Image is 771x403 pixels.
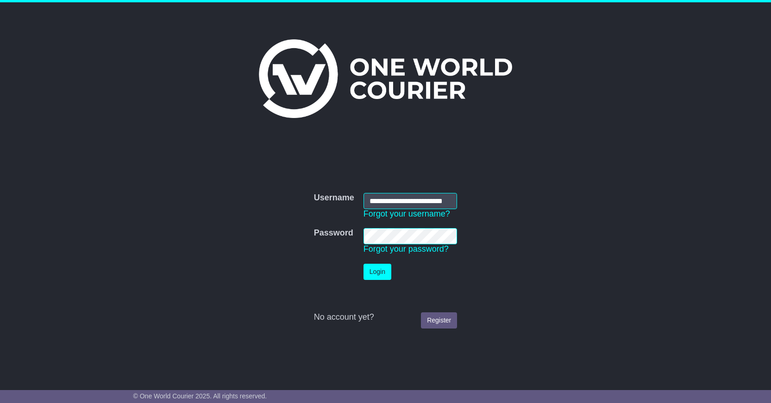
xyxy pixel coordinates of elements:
[364,264,391,280] button: Login
[421,312,457,329] a: Register
[314,312,458,322] div: No account yet?
[259,39,512,118] img: One World
[364,209,450,218] a: Forgot your username?
[314,228,353,238] label: Password
[133,392,267,400] span: © One World Courier 2025. All rights reserved.
[314,193,354,203] label: Username
[364,244,449,254] a: Forgot your password?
